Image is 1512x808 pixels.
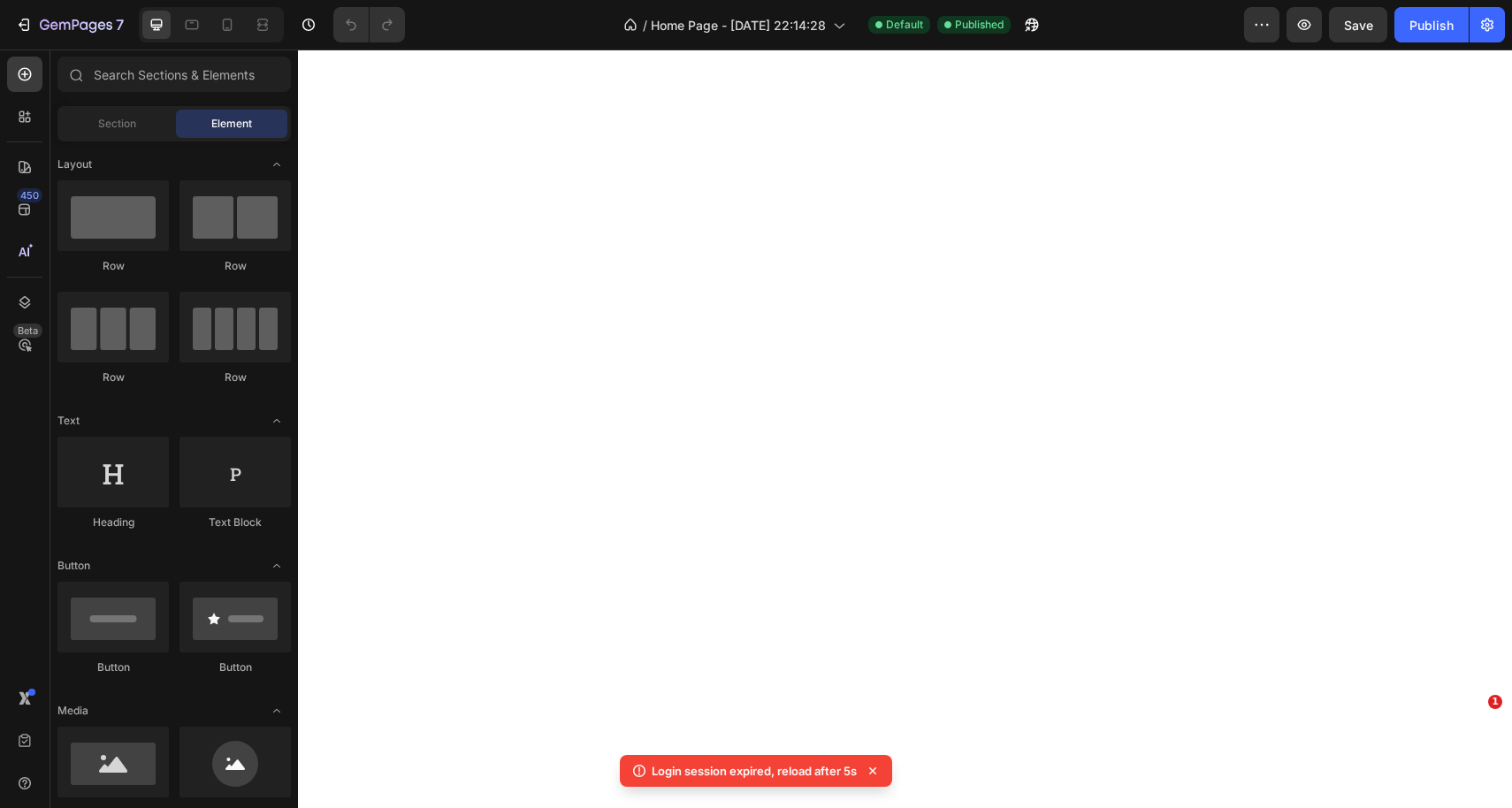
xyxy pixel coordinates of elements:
p: Login session expired, reload after 5s [652,762,857,780]
div: Publish [1409,16,1454,34]
button: Publish [1394,7,1469,42]
span: Toggle open [263,697,291,725]
span: Button [57,558,90,574]
div: 450 [17,188,42,202]
div: Text Block [179,515,291,530]
span: Toggle open [263,150,291,179]
iframe: Intercom live chat [1452,721,1494,764]
div: Beta [13,324,42,338]
iframe: Design area [298,50,1512,808]
button: 7 [7,7,132,42]
span: Media [57,703,88,719]
span: Home Page - [DATE] 22:14:28 [651,16,826,34]
span: 1 [1488,695,1502,709]
span: Published [955,17,1004,33]
span: / [643,16,647,34]
div: Button [179,659,291,675]
span: Toggle open [263,407,291,435]
div: Heading [57,515,169,530]
span: Default [886,17,923,33]
div: Row [179,258,291,274]
div: Row [57,258,169,274]
span: Layout [57,156,92,172]
span: Text [57,413,80,429]
span: Element [211,116,252,132]
p: 7 [116,14,124,35]
button: Save [1329,7,1387,42]
span: Toggle open [263,552,291,580]
input: Search Sections & Elements [57,57,291,92]
div: Row [179,370,291,385]
div: Undo/Redo [333,7,405,42]
div: Button [57,659,169,675]
span: Section [98,116,136,132]
div: Row [57,370,169,385]
span: Save [1344,18,1373,33]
